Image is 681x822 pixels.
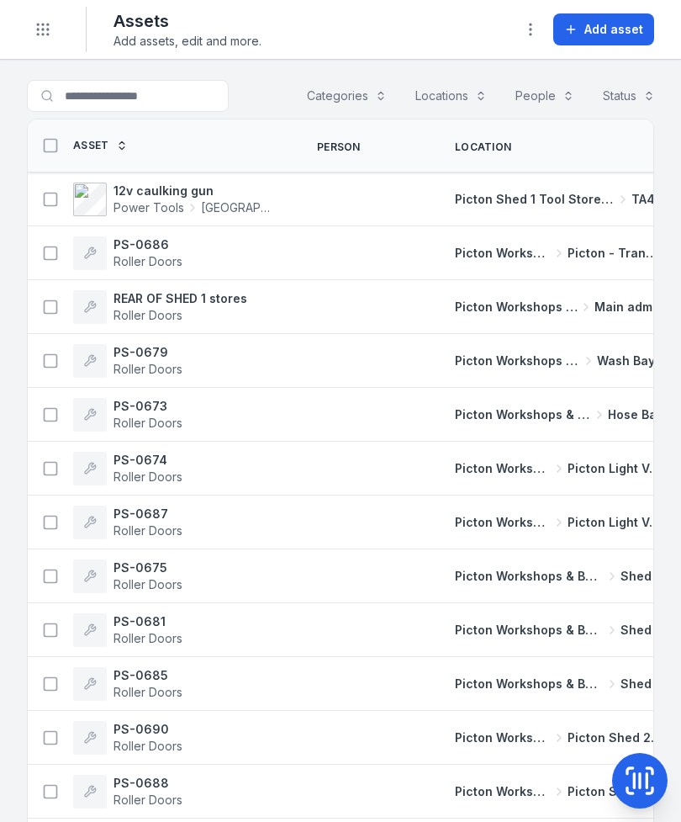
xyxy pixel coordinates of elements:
a: PS-0690Roller Doors [73,721,182,755]
a: Picton Workshops & BaysHose Bay [455,406,663,423]
button: People [504,80,585,112]
span: Picton Workshops & Bays [455,514,551,531]
span: Picton Workshops & Bays [455,460,551,477]
a: PS-0687Roller Doors [73,506,182,539]
strong: PS-0679 [113,344,182,361]
a: PS-0675Roller Doors [73,559,182,593]
strong: PS-0688 [113,775,182,792]
a: Picton Workshops & BaysWash Bay 1 [455,353,663,369]
span: Picton Shed 2 Fabrication Shop [567,729,663,746]
a: Picton Workshops & BaysPicton Shed 2 Fabrication Shop [455,783,663,800]
strong: PS-0674 [113,452,182,469]
a: Picton Workshops & BaysPicton Light Vehicle Bay [455,460,663,477]
span: Add assets, edit and more. [113,33,261,50]
span: Picton Light Vehicle Bay [567,514,663,531]
span: Picton Workshops & Bays [455,353,580,369]
a: 12v caulking gunPower Tools[GEOGRAPHIC_DATA] [73,183,277,216]
span: Roller Doors [113,469,182,484]
a: PS-0688Roller Doors [73,775,182,809]
span: Shed 4 [620,622,663,639]
strong: PS-0687 [113,506,182,522]
span: [GEOGRAPHIC_DATA] [201,199,277,216]
button: Toggle navigation [27,13,59,45]
a: Picton Workshops & BaysPicton - Transmission Bay [455,245,663,262]
span: Asset [73,139,109,152]
a: PS-0674Roller Doors [73,452,182,485]
span: Shed 4 [620,568,663,585]
span: Picton Shed 1 Tool Store (Storage) [455,191,615,208]
a: Picton Workshops & BaysMain admin [455,299,663,316]
span: Picton Workshops & Bays [455,783,551,800]
a: Picton Workshops & BaysPicton Shed 2 Fabrication Shop [455,729,663,746]
strong: PS-0675 [113,559,182,576]
a: Picton Shed 1 Tool Store (Storage)TA44 [455,191,663,208]
span: Roller Doors [113,308,182,322]
span: Picton Workshops & Bays [455,622,604,639]
span: Picton Workshops & Bays [455,299,578,316]
strong: PS-0685 [113,667,182,684]
button: Categories [296,80,398,112]
span: Roller Doors [113,685,182,699]
span: Person [317,141,361,154]
span: Roller Doors [113,631,182,645]
span: Picton Workshops & Bays [455,406,591,423]
a: PS-0686Roller Doors [73,236,182,270]
a: REAR OF SHED 1 storesRoller Doors [73,290,247,324]
a: Asset [73,139,128,152]
span: Picton - Transmission Bay [567,245,663,262]
span: Roller Doors [113,523,182,538]
span: Picton Shed 2 Fabrication Shop [567,783,663,800]
h2: Assets [113,9,261,33]
span: Power Tools [113,199,184,216]
span: Picton Workshops & Bays [455,729,551,746]
button: Add asset [553,13,654,45]
span: Roller Doors [113,416,182,430]
span: Hose Bay [608,406,663,423]
span: Roller Doors [113,739,182,753]
a: Picton Workshops & BaysShed 4 [455,622,663,639]
span: Wash Bay 1 [597,353,663,369]
a: PS-0673Roller Doors [73,398,182,432]
span: Location [455,141,511,154]
strong: 12v caulking gun [113,183,277,199]
a: PS-0685Roller Doors [73,667,182,701]
span: Picton Light Vehicle Bay [567,460,663,477]
a: PS-0679Roller Doors [73,344,182,378]
span: Picton Workshops & Bays [455,568,604,585]
a: Picton Workshops & BaysShed 4 [455,676,663,692]
button: Status [592,80,666,112]
strong: PS-0690 [113,721,182,738]
span: Add asset [584,21,643,38]
strong: PS-0681 [113,613,182,630]
strong: PS-0686 [113,236,182,253]
a: Picton Workshops & BaysShed 4 [455,568,663,585]
button: Locations [404,80,498,112]
span: Roller Doors [113,577,182,591]
span: Main admin [594,299,663,316]
span: Shed 4 [620,676,663,692]
a: PS-0681Roller Doors [73,613,182,647]
strong: REAR OF SHED 1 stores [113,290,247,307]
span: Picton Workshops & Bays [455,245,551,262]
a: Picton Workshops & BaysPicton Light Vehicle Bay [455,514,663,531]
strong: PS-0673 [113,398,182,415]
span: Picton Workshops & Bays [455,676,604,692]
span: Roller Doors [113,254,182,268]
span: TA44 [631,191,663,208]
span: Roller Doors [113,362,182,376]
span: Roller Doors [113,793,182,807]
